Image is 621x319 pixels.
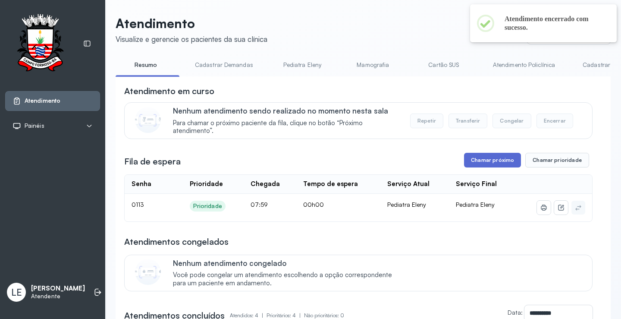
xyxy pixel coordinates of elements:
[25,97,60,104] span: Atendimento
[456,201,495,208] span: Pediatra Eleny
[410,114,443,128] button: Repetir
[124,155,181,167] h3: Fila de espera
[186,58,262,72] a: Cadastrar Demandas
[251,180,280,188] div: Chegada
[525,153,589,167] button: Chamar prioridade
[303,201,324,208] span: 00h00
[464,153,521,167] button: Chamar próximo
[124,85,214,97] h3: Atendimento em curso
[9,14,71,74] img: Logotipo do estabelecimento
[116,16,267,31] p: Atendimento
[251,201,268,208] span: 07:59
[456,180,497,188] div: Serviço Final
[116,58,176,72] a: Resumo
[536,114,573,128] button: Encerrar
[116,35,267,44] div: Visualize e gerencie os pacientes da sua clínica
[492,114,531,128] button: Congelar
[173,259,401,268] p: Nenhum atendimento congelado
[132,201,144,208] span: 0113
[484,58,564,72] a: Atendimento Policlínica
[173,106,401,115] p: Nenhum atendimento sendo realizado no momento nesta sala
[387,201,442,208] div: Pediatra Eleny
[173,119,401,136] span: Para chamar o próximo paciente da fila, clique no botão “Próximo atendimento”.
[508,309,523,316] label: Data:
[299,312,301,319] span: |
[193,202,222,210] div: Prioridade
[448,114,488,128] button: Transferir
[414,58,474,72] a: Cartão SUS
[31,284,85,293] p: [PERSON_NAME]
[387,180,430,188] div: Serviço Atual
[343,58,403,72] a: Mamografia
[173,271,401,287] span: Você pode congelar um atendimento escolhendo a opção correspondente para um paciente em andamento.
[272,58,332,72] a: Pediatra Eleny
[190,180,223,188] div: Prioridade
[303,180,358,188] div: Tempo de espera
[124,236,229,248] h3: Atendimentos congelados
[132,180,151,188] div: Senha
[135,259,161,285] img: Imagem de CalloutCard
[13,97,93,105] a: Atendimento
[25,122,44,129] span: Painéis
[135,107,161,133] img: Imagem de CalloutCard
[505,15,603,32] h2: Atendimento encerrado com sucesso.
[31,293,85,300] p: Atendente
[262,312,263,319] span: |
